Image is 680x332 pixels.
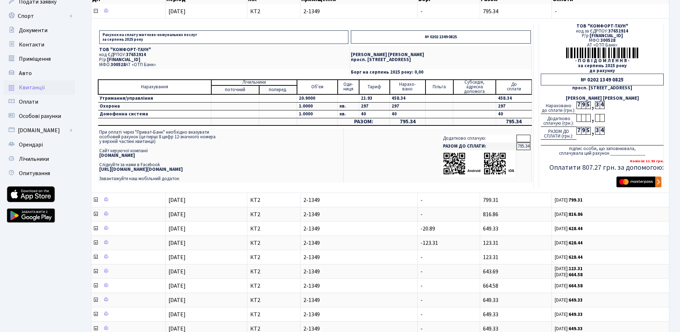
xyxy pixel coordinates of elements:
[168,296,186,304] span: [DATE]
[541,163,664,172] h5: Оплатити 807.27 грн. за допомогою:
[483,239,498,247] span: 123.31
[569,266,583,272] b: 123.31
[496,102,532,110] td: 297
[442,143,516,150] td: РАЗОМ ДО СПЛАТИ:
[303,197,414,203] span: 2-1349
[608,28,628,34] span: 37652914
[19,155,49,163] span: Лічильники
[541,69,664,73] div: до рахунку
[359,110,390,118] td: 40
[569,311,583,318] b: 649.33
[168,282,186,290] span: [DATE]
[250,226,298,232] span: КТ2
[420,282,423,290] span: -
[420,239,438,247] span: -123.31
[569,211,583,218] b: 816.86
[99,48,348,52] p: ТОВ "КОМФОРТ-ТАУН"
[555,226,583,232] small: [DATE]:
[390,94,425,103] td: 458.34
[99,152,135,159] b: [DOMAIN_NAME]
[442,135,516,142] td: Додатково сплачую:
[390,110,425,118] td: 40
[483,8,498,15] span: 795.34
[541,24,664,29] div: ТОВ "КОМФОРТ-ТАУН"
[600,37,615,44] span: 300528
[351,30,531,44] p: № 0202 1349 0825
[600,101,604,109] div: 4
[4,80,75,95] a: Квитанції
[555,197,583,203] small: [DATE]:
[111,61,126,68] span: 300528
[99,53,348,57] p: код ЄДРПОУ:
[98,129,344,183] td: При оплаті через "Приват-Банк" необхідно вказувати особовий рахунок (це перші 8 цифр 12-значного ...
[351,70,531,75] p: Борг на серпень 2025 року: 0,00
[4,9,75,23] a: Спорт
[19,55,51,63] span: Приміщення
[4,95,75,109] a: Оплати
[98,80,211,94] td: Нарахування
[541,43,664,48] div: АТ «ОТП Банк»
[98,102,211,110] td: Охорона
[4,166,75,180] a: Опитування
[297,110,338,118] td: 1.0000
[483,268,498,276] span: 643.69
[168,225,186,233] span: [DATE]
[517,143,530,150] td: 795.34
[19,141,43,149] span: Орендарі
[569,254,583,261] b: 628.44
[250,297,298,303] span: КТ2
[338,80,359,94] td: Оди- ниця
[99,166,183,173] b: [URL][DOMAIN_NAME][DOMAIN_NAME]
[168,268,186,276] span: [DATE]
[168,311,186,318] span: [DATE]
[250,312,298,317] span: КТ2
[569,283,583,289] b: 664.58
[250,269,298,274] span: КТ2
[420,253,423,261] span: -
[541,145,664,156] div: підпис особи, що заповнювала, сплачувала цей рахунок ______________
[303,326,414,332] span: 2-1349
[555,311,583,318] small: [DATE]:
[259,85,297,94] td: поперед.
[483,210,498,218] span: 816.86
[581,127,586,135] div: 9
[303,283,414,289] span: 2-1349
[555,297,583,303] small: [DATE]:
[590,127,595,135] div: ,
[250,197,298,203] span: КТ2
[541,64,664,68] div: за серпень 2025 року
[420,225,435,233] span: -20.89
[420,210,423,218] span: -
[168,8,186,15] span: [DATE]
[126,51,146,58] span: 37652914
[590,33,623,39] span: [FINANCIAL_ID]
[297,94,338,103] td: 20.9000
[351,58,531,62] p: просп. [STREET_ADDRESS]
[569,272,583,278] b: 664.58
[425,80,453,94] td: Пільга
[630,158,664,164] b: Комісія: 11.93 грн.
[99,63,348,67] p: МФО: АТ «ОТП Банк»
[555,211,583,218] small: [DATE]:
[496,80,532,94] td: До cплати
[338,110,359,118] td: кв.
[250,9,298,14] span: КТ2
[569,197,583,203] b: 799.31
[107,56,140,63] span: [FINANCIAL_ID]
[303,9,414,14] span: 2-1349
[250,254,298,260] span: КТ2
[303,226,414,232] span: 2-1349
[590,114,595,122] div: ,
[338,102,359,110] td: кв.
[297,102,338,110] td: 1.0000
[420,296,423,304] span: -
[19,26,47,34] span: Документи
[541,29,664,34] div: код за ЄДРПОУ:
[569,297,583,303] b: 649.33
[98,94,211,103] td: Утримання/управління
[19,41,44,49] span: Контакти
[555,326,583,332] small: [DATE]:
[303,240,414,246] span: 2-1349
[483,253,498,261] span: 123.31
[359,94,390,103] td: 21.93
